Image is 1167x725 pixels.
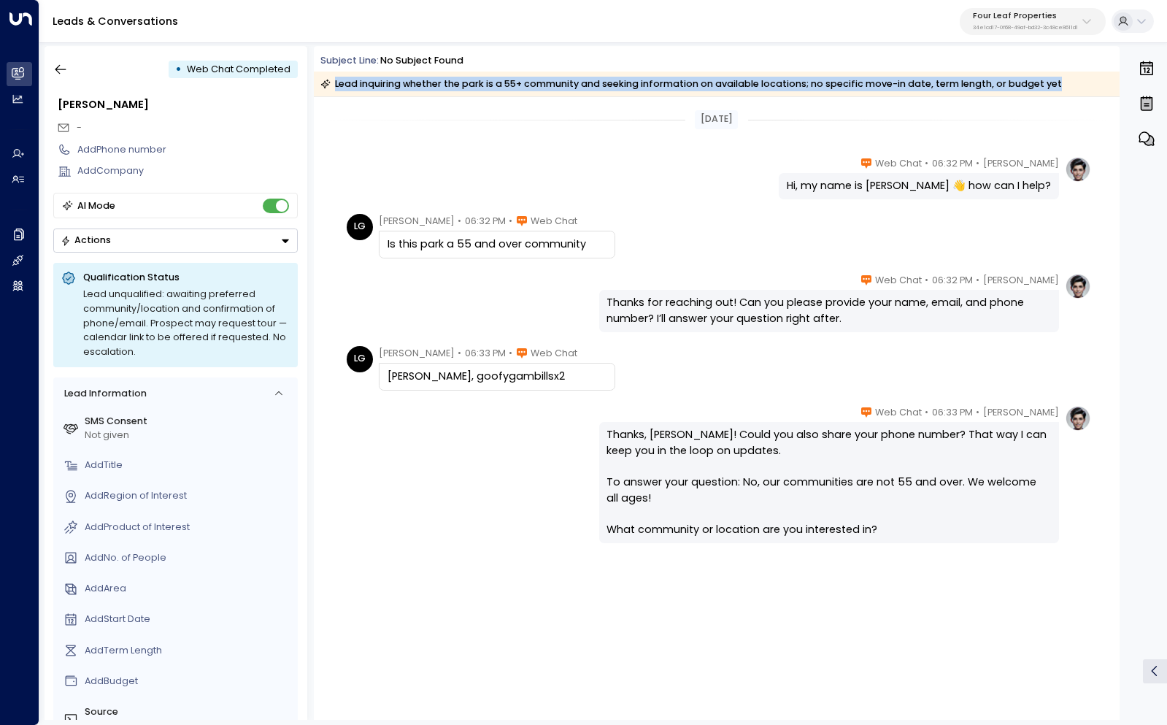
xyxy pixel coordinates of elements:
[83,271,290,284] p: Qualification Status
[925,405,928,420] span: •
[465,346,506,361] span: 06:33 PM
[85,459,293,472] div: AddTitle
[787,178,1051,194] div: Hi, my name is [PERSON_NAME] 👋 how can I help?
[85,582,293,596] div: AddArea
[458,346,461,361] span: •
[606,295,1050,326] div: Thanks for reaching out! Can you please provide your name, email, and phone number? I’ll answer y...
[973,25,1078,31] p: 34e1cd17-0f68-49af-bd32-3c48ce8611d1
[379,214,455,229] span: [PERSON_NAME]
[983,405,1059,420] span: [PERSON_NAME]
[53,14,178,28] a: Leads & Conversations
[85,489,293,503] div: AddRegion of Interest
[973,12,1078,20] p: Four Leaf Properties
[695,110,737,129] div: [DATE]
[187,63,290,75] span: Web Chat Completed
[509,214,512,229] span: •
[85,521,293,534] div: AddProduct of Interest
[531,346,577,361] span: Web Chat
[458,214,461,229] span: •
[77,143,298,157] div: AddPhone number
[1065,273,1091,299] img: profile-logo.png
[875,156,922,171] span: Web Chat
[347,214,373,240] div: LG
[465,214,506,229] span: 06:32 PM
[85,429,293,442] div: Not given
[53,229,298,253] button: Actions
[175,58,182,81] div: •
[85,613,293,626] div: AddStart Date
[976,405,979,420] span: •
[932,405,973,420] span: 06:33 PM
[59,387,146,401] div: Lead Information
[388,369,606,385] div: [PERSON_NAME], goofygambillsx2
[61,234,111,246] div: Actions
[976,273,979,288] span: •
[1065,405,1091,431] img: profile-logo.png
[379,346,455,361] span: [PERSON_NAME]
[983,156,1059,171] span: [PERSON_NAME]
[932,156,973,171] span: 06:32 PM
[875,273,922,288] span: Web Chat
[53,229,298,253] div: Button group with a nested menu
[320,77,1062,91] div: Lead inquiring whether the park is a 55+ community and seeking information on available locations...
[925,273,928,288] span: •
[83,287,290,359] div: Lead unqualified: awaiting preferred community/location and confirmation of phone/email. Prospect...
[77,121,82,134] span: -
[932,273,973,288] span: 06:32 PM
[509,346,512,361] span: •
[85,705,293,719] label: Source
[85,551,293,565] div: AddNo. of People
[1065,156,1091,183] img: profile-logo.png
[976,156,979,171] span: •
[531,214,577,229] span: Web Chat
[983,273,1059,288] span: [PERSON_NAME]
[347,346,373,372] div: LG
[875,405,922,420] span: Web Chat
[606,427,1050,537] div: Thanks, [PERSON_NAME]! Could you also share your phone number? That way I can keep you in the loo...
[77,199,115,213] div: AI Mode
[960,8,1106,35] button: Four Leaf Properties34e1cd17-0f68-49af-bd32-3c48ce8611d1
[85,415,293,429] label: SMS Consent
[388,237,606,253] div: Is this park a 55 and over community
[85,675,293,688] div: AddBudget
[380,54,463,68] div: No subject found
[77,164,298,178] div: AddCompany
[925,156,928,171] span: •
[58,97,298,113] div: [PERSON_NAME]
[320,54,379,66] span: Subject Line:
[85,644,293,658] div: AddTerm Length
